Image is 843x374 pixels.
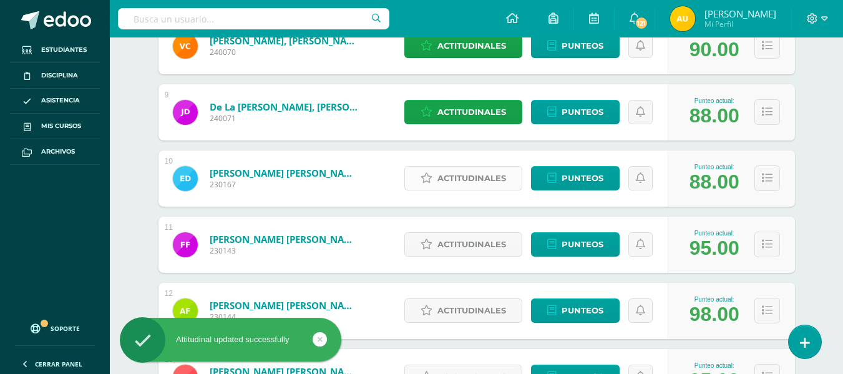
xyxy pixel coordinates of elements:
[531,166,620,190] a: Punteos
[562,233,603,256] span: Punteos
[690,164,739,170] div: Punteo actual:
[210,179,359,190] span: 230167
[210,233,359,245] a: [PERSON_NAME] [PERSON_NAME]
[670,6,695,31] img: 05b7556927cf6a1fc85b4e34986eb699.png
[10,114,100,139] a: Mis cursos
[437,34,506,57] span: Actitudinales
[165,157,173,165] div: 10
[562,101,603,124] span: Punteos
[173,166,198,191] img: c248b3198e3791e9b18fdfe29814e6cc.png
[635,16,648,30] span: 121
[210,47,359,57] span: 240070
[704,7,776,20] span: [PERSON_NAME]
[210,113,359,124] span: 240071
[165,91,169,99] div: 9
[173,100,198,125] img: ad3bbd74732f6d99b248d27539628197.png
[51,324,80,333] span: Soporte
[531,100,620,124] a: Punteos
[531,298,620,323] a: Punteos
[437,233,506,256] span: Actitudinales
[690,38,739,61] div: 90.00
[173,34,198,59] img: 60de27cb54b8805fa61d395dc19e2e70.png
[15,312,95,342] a: Soporte
[120,334,341,345] div: Attitudinal updated successfully
[210,299,359,312] a: [PERSON_NAME] [PERSON_NAME]
[35,360,82,368] span: Cerrar panel
[404,232,522,257] a: Actitudinales
[173,298,198,323] img: 0339e7dd8e1181b11b94788adea162f5.png
[690,104,739,127] div: 88.00
[531,232,620,257] a: Punteos
[404,100,522,124] a: Actitudinales
[210,312,359,322] span: 230144
[210,167,359,179] a: [PERSON_NAME] [PERSON_NAME]
[173,232,198,257] img: ccc71e0f61a61f4e9090673ecf6e26e1.png
[10,63,100,89] a: Disciplina
[41,45,87,55] span: Estudiantes
[210,34,359,47] a: [PERSON_NAME], [PERSON_NAME]
[690,237,739,260] div: 95.00
[437,299,506,322] span: Actitudinales
[690,303,739,326] div: 98.00
[562,167,603,190] span: Punteos
[10,139,100,165] a: Archivos
[404,298,522,323] a: Actitudinales
[165,223,173,232] div: 11
[41,121,81,131] span: Mis cursos
[690,170,739,194] div: 88.00
[531,34,620,58] a: Punteos
[41,96,80,106] span: Asistencia
[704,19,776,29] span: Mi Perfil
[41,71,78,81] span: Disciplina
[437,101,506,124] span: Actitudinales
[562,34,603,57] span: Punteos
[437,167,506,190] span: Actitudinales
[690,230,739,237] div: Punteo actual:
[10,37,100,63] a: Estudiantes
[41,147,75,157] span: Archivos
[165,289,173,298] div: 12
[690,296,739,303] div: Punteo actual:
[690,97,739,104] div: Punteo actual:
[210,245,359,256] span: 230143
[10,89,100,114] a: Asistencia
[690,362,739,369] div: Punteo actual:
[118,8,389,29] input: Busca un usuario...
[210,101,359,113] a: de la [PERSON_NAME], [PERSON_NAME]
[562,299,603,322] span: Punteos
[404,166,522,190] a: Actitudinales
[404,34,522,58] a: Actitudinales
